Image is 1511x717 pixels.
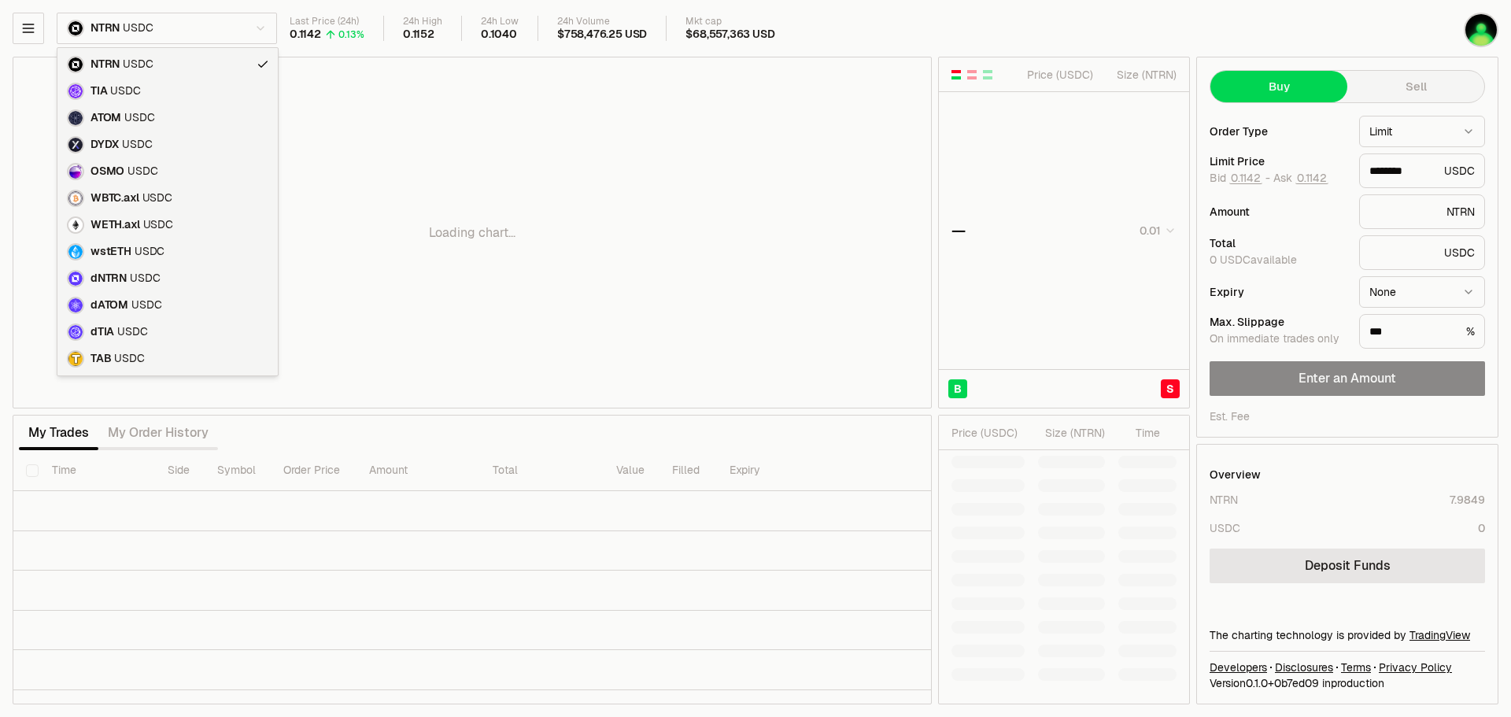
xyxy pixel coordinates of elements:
[91,298,128,312] span: dATOM
[68,272,83,286] img: dNTRN Logo
[130,272,160,286] span: USDC
[122,138,152,152] span: USDC
[91,191,139,205] span: WBTC.axl
[110,84,140,98] span: USDC
[91,245,131,259] span: wstETH
[117,325,147,339] span: USDC
[91,111,121,125] span: ATOM
[68,164,83,179] img: OSMO Logo
[91,57,120,72] span: NTRN
[68,111,83,125] img: ATOM Logo
[91,352,111,366] span: TAB
[143,218,173,232] span: USDC
[68,84,83,98] img: TIA Logo
[91,138,119,152] span: DYDX
[91,272,127,286] span: dNTRN
[68,325,83,339] img: dTIA Logo
[68,191,83,205] img: WBTC.axl Logo
[68,298,83,312] img: dATOM Logo
[91,218,140,232] span: WETH.axl
[114,352,144,366] span: USDC
[127,164,157,179] span: USDC
[68,218,83,232] img: WETH.axl Logo
[142,191,172,205] span: USDC
[91,325,114,339] span: dTIA
[68,245,83,259] img: wstETH Logo
[123,57,153,72] span: USDC
[68,138,83,152] img: DYDX Logo
[124,111,154,125] span: USDC
[135,245,164,259] span: USDC
[68,352,83,366] img: TAB Logo
[91,164,124,179] span: OSMO
[131,298,161,312] span: USDC
[91,84,107,98] span: TIA
[68,57,83,72] img: NTRN Logo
